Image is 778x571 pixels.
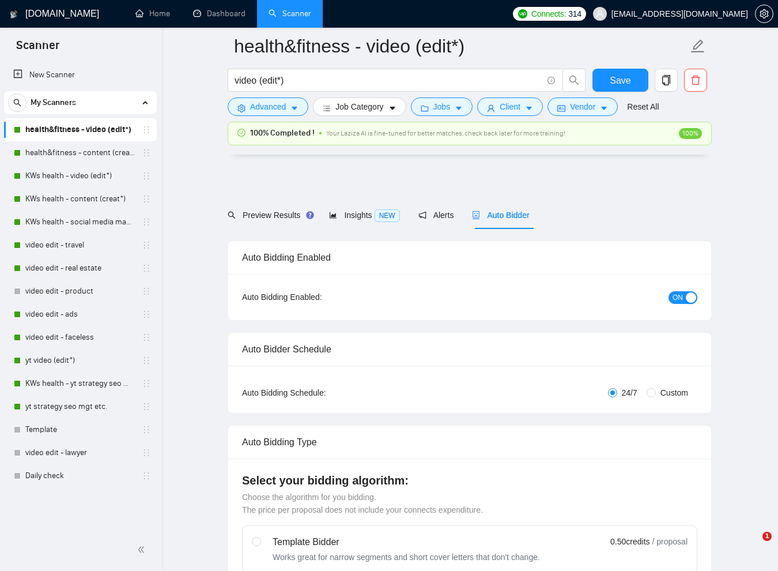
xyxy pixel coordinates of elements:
[610,73,630,88] span: Save
[142,425,151,434] span: holder
[142,310,151,319] span: holder
[610,535,649,548] span: 0.50 credits
[142,125,151,134] span: holder
[142,379,151,388] span: holder
[418,211,426,219] span: notification
[305,210,315,220] div: Tooltip anchor
[323,104,331,112] span: bars
[142,356,151,365] span: holder
[655,75,677,85] span: copy
[679,128,702,139] span: 100%
[228,211,311,220] span: Preview Results
[472,211,480,219] span: robot
[472,211,529,220] span: Auto Bidder
[137,544,149,555] span: double-left
[739,532,766,559] iframe: Intercom live chat
[193,9,246,18] a: dashboardDashboard
[234,32,688,61] input: Scanner name...
[142,241,151,250] span: holder
[525,104,533,112] span: caret-down
[142,448,151,457] span: holder
[269,9,311,18] a: searchScanner
[242,426,697,459] div: Auto Bidding Type
[25,211,135,234] a: KWs health - social media manag*
[142,194,151,204] span: holder
[228,97,308,116] button: settingAdvancedcaret-down
[326,129,565,137] span: Your Laziza AI is fine-tuned for better matches, check back later for more training!
[335,100,383,113] span: Job Category
[142,333,151,342] span: holder
[25,418,135,441] a: Template
[531,7,566,20] span: Connects:
[25,187,135,211] a: KWs health - content (creat*)
[652,536,688,547] span: / proposal
[570,100,595,113] span: Vendor
[142,148,151,157] span: holder
[25,349,135,372] a: yt video (edit*)
[142,287,151,296] span: holder
[755,5,773,23] button: setting
[10,5,18,24] img: logo
[242,472,697,489] h4: Select your bidding algorithm:
[7,37,69,61] span: Scanner
[421,104,429,112] span: folder
[655,69,678,92] button: copy
[592,69,648,92] button: Save
[685,75,707,85] span: delete
[135,9,170,18] a: homeHome
[31,91,76,114] span: My Scanners
[235,73,542,88] input: Search Freelance Jobs...
[756,9,773,18] span: setting
[25,372,135,395] a: KWs health - yt strategy seo mgt etc.
[9,99,26,107] span: search
[411,97,473,116] button: folderJobscaret-down
[25,326,135,349] a: video edit - faceless
[762,532,772,541] span: 1
[673,291,683,304] span: ON
[242,241,697,274] div: Auto Bidding Enabled
[375,209,400,222] span: NEW
[563,75,585,85] span: search
[25,257,135,280] a: video edit - real estate
[242,333,697,366] div: Auto Bidder Schedule
[684,69,707,92] button: delete
[557,104,565,112] span: idcard
[237,104,246,112] span: setting
[596,10,604,18] span: user
[273,535,540,549] div: Template Bidder
[4,91,157,487] li: My Scanners
[25,395,135,418] a: yt strategy seo mgt etc.
[25,118,135,141] a: health&fitness - video (edit*)
[656,386,693,399] span: Custom
[273,551,540,563] div: Works great for narrow segments and short cover letters that don't change.
[755,9,773,18] a: setting
[25,303,135,326] a: video edit - ads
[418,211,454,220] span: Alerts
[455,104,463,112] span: caret-down
[142,171,151,181] span: holder
[25,464,135,487] a: Daily check
[568,7,581,20] span: 314
[547,97,618,116] button: idcardVendorcaret-down
[617,386,642,399] span: 24/7
[25,441,135,464] a: video edit - lawyer
[142,402,151,411] span: holder
[242,386,394,399] div: Auto Bidding Schedule:
[250,127,315,140] span: 100% Completed !
[329,211,399,220] span: Insights
[518,9,527,18] img: upwork-logo.png
[477,97,543,116] button: userClientcaret-down
[4,63,157,87] li: New Scanner
[142,471,151,480] span: holder
[25,280,135,303] a: video edit - product
[142,264,151,273] span: holder
[25,234,135,257] a: video edit - travel
[242,291,394,303] div: Auto Bidding Enabled:
[627,100,659,113] a: Reset All
[500,100,520,113] span: Client
[250,100,286,113] span: Advanced
[547,77,555,84] span: info-circle
[237,129,246,137] span: check-circle
[13,63,148,87] a: New Scanner
[562,69,586,92] button: search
